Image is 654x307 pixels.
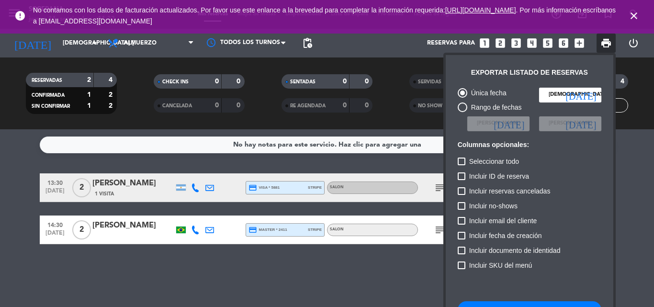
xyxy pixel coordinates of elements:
i: close [628,10,640,22]
div: Única fecha [467,88,507,99]
span: Incluir fecha de creación [469,230,542,241]
a: . Por más información escríbanos a [EMAIL_ADDRESS][DOMAIN_NAME] [33,6,616,25]
div: Rango de fechas [467,102,522,113]
span: Incluir documento de identidad [469,245,561,256]
span: print [600,37,612,49]
span: [PERSON_NAME] [477,119,520,128]
span: Incluir reservas canceladas [469,185,551,197]
span: Incluir SKU del menú [469,260,532,271]
i: [DATE] [494,119,524,128]
span: Incluir email del cliente [469,215,537,227]
span: [PERSON_NAME] [549,119,592,128]
span: Seleccionar todo [469,156,519,167]
span: No contamos con los datos de facturación actualizados. Por favor use este enlance a la brevedad p... [33,6,616,25]
h6: Columnas opcionales: [458,141,601,149]
span: Incluir ID de reserva [469,171,529,182]
span: Incluir no-shows [469,200,518,212]
i: [DATE] [565,90,596,100]
i: [DATE] [565,119,596,128]
div: Exportar listado de reservas [471,67,588,78]
a: [URL][DOMAIN_NAME] [445,6,516,14]
i: error [14,10,26,22]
